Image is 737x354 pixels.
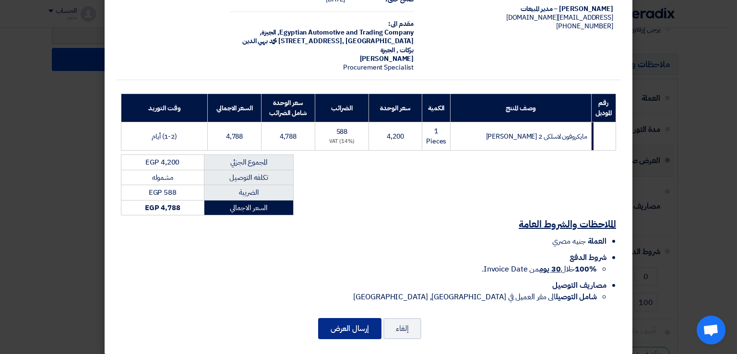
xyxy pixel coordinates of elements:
[552,236,585,247] span: جنيه مصري
[242,27,414,55] span: الجيزة, [GEOGRAPHIC_DATA] ,[STREET_ADDRESS] محمد بهي الدين بركات , الجيزة
[486,131,587,142] span: مايكروفون لاسلكى 2 [PERSON_NAME]
[426,126,446,146] span: 1 Pieces
[506,12,613,23] span: [EMAIL_ADDRESS][DOMAIN_NAME]
[277,27,414,37] span: Egyptian Automotive and Trading Company,
[319,138,365,146] div: (14%) VAT
[556,21,613,31] span: [PHONE_NUMBER]
[121,291,597,303] li: الى مقر العميل في [GEOGRAPHIC_DATA], [GEOGRAPHIC_DATA]
[552,280,606,291] span: مصاريف التوصيل
[280,131,297,142] span: 4,788
[482,263,597,275] span: خلال من Invoice Date.
[315,94,368,122] th: الضرائب
[697,316,725,344] a: Open chat
[208,94,262,122] th: السعر الاجمالي
[383,318,421,339] button: إلغاء
[204,185,293,201] td: الضريبة
[588,236,606,247] span: العملة
[343,62,414,72] span: Procurement Specialist
[591,94,616,122] th: رقم الموديل
[360,54,414,64] span: [PERSON_NAME]
[121,94,208,122] th: وقت التوريد
[121,155,204,170] td: EGP 4,200
[556,291,597,303] strong: شامل التوصيل
[570,252,606,263] span: شروط الدفع
[422,94,450,122] th: الكمية
[519,217,616,231] u: الملاحظات والشروط العامة
[152,131,177,142] span: (1-2) أيام
[145,202,180,213] strong: EGP 4,788
[204,170,293,185] td: تكلفه التوصيل
[336,127,348,137] span: 588
[575,263,597,275] strong: 100%
[204,200,293,215] td: السعر الاجمالي
[204,155,293,170] td: المجموع الجزئي
[539,263,560,275] u: 30 يوم
[226,131,243,142] span: 4,788
[149,187,177,198] span: EGP 588
[152,172,173,183] span: مشموله
[368,94,422,122] th: سعر الوحدة
[388,19,414,29] strong: مقدم الى:
[387,131,404,142] span: 4,200
[318,318,381,339] button: إرسال العرض
[451,94,591,122] th: وصف المنتج
[261,94,315,122] th: سعر الوحدة شامل الضرائب
[429,5,613,13] div: [PERSON_NAME] – مدير المبيعات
